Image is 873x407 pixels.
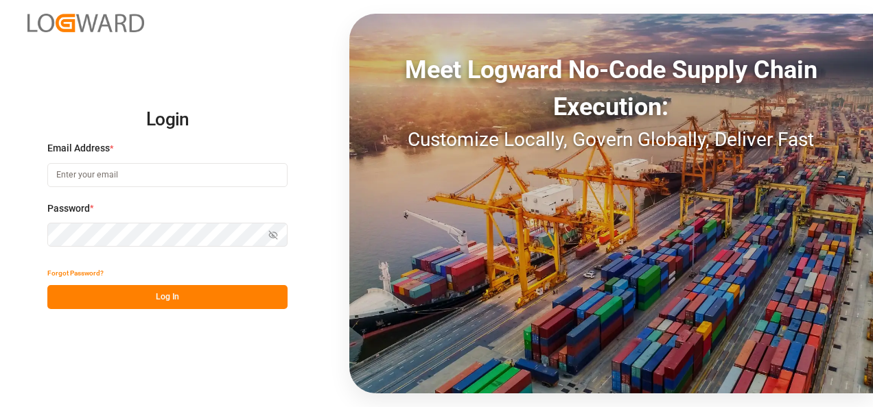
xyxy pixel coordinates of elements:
button: Forgot Password? [47,261,104,285]
div: Meet Logward No-Code Supply Chain Execution: [349,51,873,125]
span: Password [47,201,90,216]
div: Customize Locally, Govern Globally, Deliver Fast [349,125,873,154]
button: Log In [47,285,288,309]
span: Email Address [47,141,110,156]
h2: Login [47,98,288,142]
input: Enter your email [47,163,288,187]
img: Logward_new_orange.png [27,14,144,32]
